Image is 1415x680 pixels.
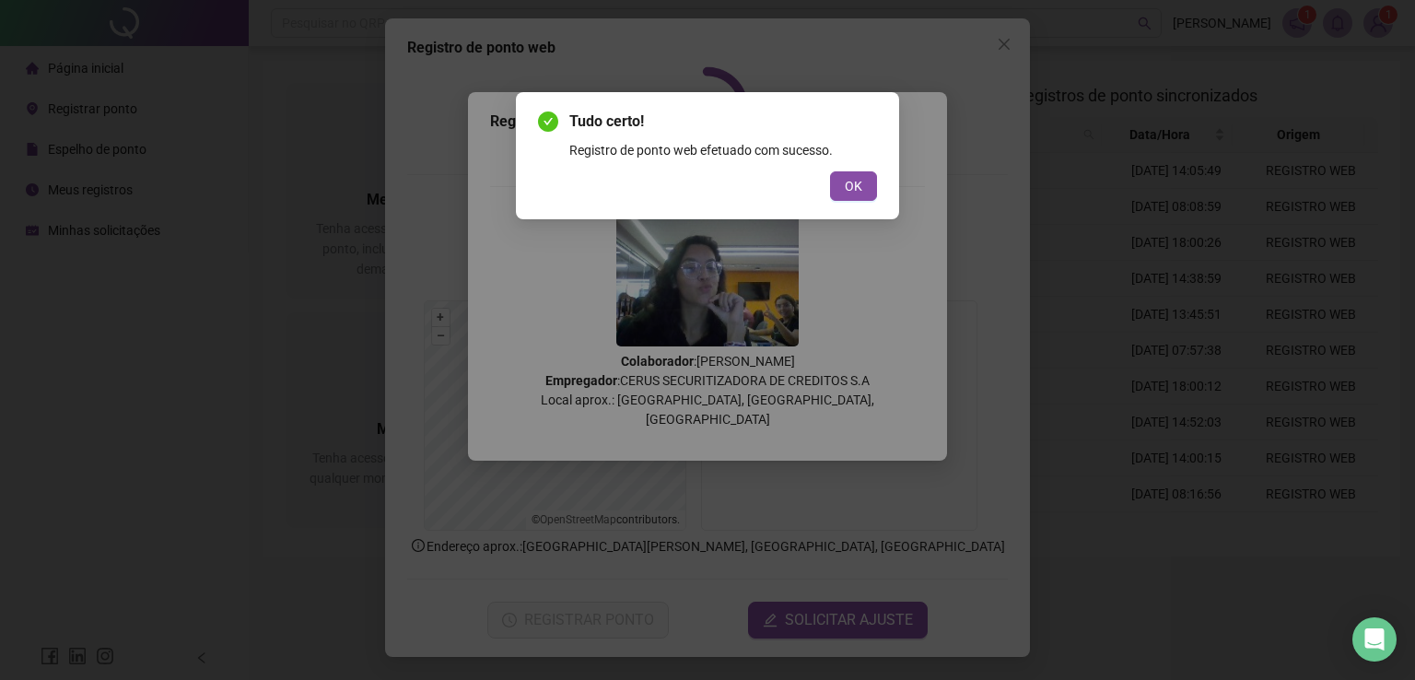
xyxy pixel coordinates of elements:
button: OK [830,171,877,201]
span: OK [845,176,862,196]
span: check-circle [538,111,558,132]
span: Tudo certo! [569,111,877,133]
div: Open Intercom Messenger [1352,617,1397,662]
div: Registro de ponto web efetuado com sucesso. [569,140,877,160]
